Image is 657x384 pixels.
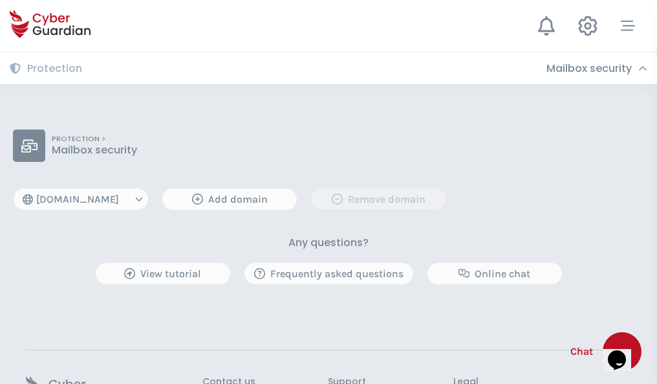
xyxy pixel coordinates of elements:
div: Remove domain [321,192,436,207]
span: Chat [570,344,593,359]
div: Online chat [437,266,552,282]
button: Frequently asked questions [244,262,414,285]
h3: Protection [27,62,82,75]
button: Online chat [427,262,563,285]
h3: Any questions? [288,236,369,249]
button: Remove domain [310,188,446,210]
div: View tutorial [105,266,221,282]
div: Mailbox security [546,62,647,75]
p: Mailbox security [52,144,137,157]
button: View tutorial [95,262,231,285]
p: PROTECTION > [52,135,137,144]
div: Add domain [172,192,287,207]
button: Add domain [162,188,297,210]
iframe: chat widget [603,332,644,371]
div: Frequently asked questions [254,266,404,282]
h3: Mailbox security [546,62,632,75]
